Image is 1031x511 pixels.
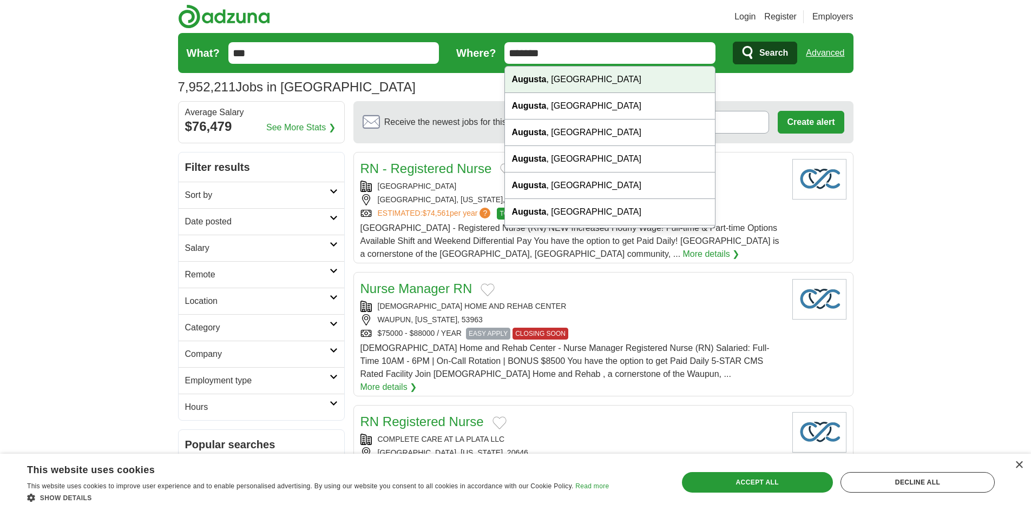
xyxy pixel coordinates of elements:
[683,248,740,261] a: More details ❯
[806,42,844,64] a: Advanced
[185,117,338,136] div: $76,479
[481,283,495,296] button: Add to favorite jobs
[179,152,344,182] h2: Filter results
[511,154,546,163] strong: Augusta
[179,394,344,420] a: Hours
[178,77,236,97] span: 7,952,211
[185,295,330,308] h2: Location
[27,460,582,476] div: This website uses cookies
[792,159,846,200] img: Company logo
[812,10,853,23] a: Employers
[360,281,472,296] a: Nurse Manager RN
[266,121,336,134] a: See More Stats ❯
[792,279,846,320] img: Company logo
[179,367,344,394] a: Employment type
[40,494,92,502] span: Show details
[360,381,417,394] a: More details ❯
[185,268,330,281] h2: Remote
[505,120,715,146] div: , [GEOGRAPHIC_DATA]
[384,116,569,129] span: Receive the newest jobs for this search :
[1015,461,1023,469] div: Close
[456,45,496,61] label: Where?
[179,314,344,341] a: Category
[734,10,756,23] a: Login
[179,288,344,314] a: Location
[511,75,546,84] strong: Augusta
[185,401,330,414] h2: Hours
[178,4,270,29] img: Adzuna logo
[185,374,330,387] h2: Employment type
[792,412,846,453] img: Company logo
[505,199,715,225] div: , [GEOGRAPHIC_DATA]
[778,111,844,134] button: Create alert
[360,223,779,258] span: [GEOGRAPHIC_DATA] - Registered Nurse (RN) NEW Increased Hourly Wage! Full-time & Part-time Option...
[360,343,770,379] span: [DEMOGRAPHIC_DATA] Home and Rehab Center - Nurse Manager Registered Nurse (RN) Salaried: Full-Tim...
[360,414,484,429] a: RN Registered Nurse
[497,208,540,220] span: TOP MATCH
[185,321,330,334] h2: Category
[500,163,514,176] button: Add to favorite jobs
[511,207,546,216] strong: Augusta
[682,472,833,493] div: Accept all
[492,416,507,429] button: Add to favorite jobs
[185,348,330,361] h2: Company
[187,45,220,61] label: What?
[511,101,546,110] strong: Augusta
[185,215,330,228] h2: Date posted
[185,242,330,255] h2: Salary
[505,146,715,172] div: , [GEOGRAPHIC_DATA]
[360,328,784,340] div: $75000 - $88000 / YEAR
[505,225,715,252] div: , [GEOGRAPHIC_DATA]
[179,182,344,208] a: Sort by
[360,301,784,312] div: [DEMOGRAPHIC_DATA] HOME AND REHAB CENTER
[360,161,492,176] a: RN - Registered Nurse
[178,79,416,94] h1: Jobs in [GEOGRAPHIC_DATA]
[179,261,344,288] a: Remote
[360,181,784,192] div: [GEOGRAPHIC_DATA]
[505,93,715,120] div: , [GEOGRAPHIC_DATA]
[27,482,574,490] span: This website uses cookies to improve user experience and to enable personalised advertising. By u...
[185,189,330,202] h2: Sort by
[185,436,338,453] h2: Popular searches
[27,492,609,503] div: Show details
[505,67,715,93] div: , [GEOGRAPHIC_DATA]
[480,208,490,218] span: ?
[185,108,338,117] div: Average Salary
[505,172,715,199] div: , [GEOGRAPHIC_DATA]
[840,472,995,493] div: Decline all
[360,194,784,205] div: [GEOGRAPHIC_DATA], [US_STATE], 53406
[759,42,788,64] span: Search
[378,208,493,220] a: ESTIMATED:$74,561per year?
[764,10,797,23] a: Register
[360,447,784,459] div: [GEOGRAPHIC_DATA], [US_STATE], 20646
[511,128,546,137] strong: Augusta
[511,181,546,190] strong: Augusta
[575,482,609,490] a: Read more, opens a new window
[360,314,784,326] div: WAUPUN, [US_STATE], 53963
[422,209,450,217] span: $74,561
[179,208,344,235] a: Date posted
[179,235,344,261] a: Salary
[733,42,797,64] button: Search
[179,341,344,367] a: Company
[513,328,568,340] span: CLOSING SOON
[466,328,510,340] span: EASY APPLY
[360,434,784,445] div: COMPLETE CARE AT LA PLATA LLC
